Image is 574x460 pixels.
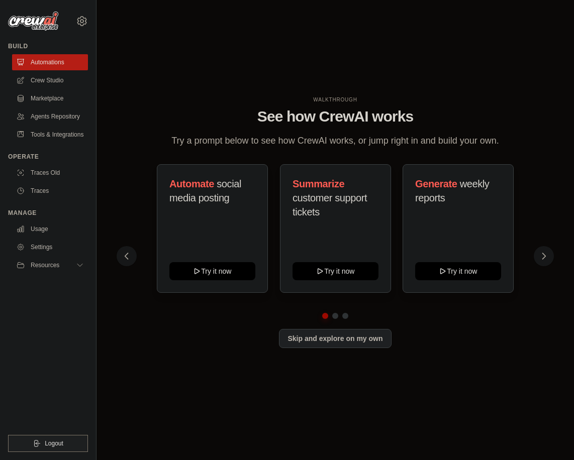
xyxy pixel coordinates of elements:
[166,134,504,148] p: Try a prompt below to see how CrewAI works, or jump right in and build your own.
[8,209,88,217] div: Manage
[31,261,59,269] span: Resources
[12,239,88,255] a: Settings
[8,42,88,50] div: Build
[12,183,88,199] a: Traces
[169,178,214,189] span: Automate
[293,178,344,189] span: Summarize
[12,221,88,237] a: Usage
[279,329,391,348] button: Skip and explore on my own
[12,54,88,70] a: Automations
[8,153,88,161] div: Operate
[45,439,63,447] span: Logout
[293,262,378,280] button: Try it now
[12,257,88,273] button: Resources
[125,96,546,103] div: WALKTHROUGH
[12,90,88,106] a: Marketplace
[415,262,501,280] button: Try it now
[125,107,546,126] h1: See how CrewAI works
[12,165,88,181] a: Traces Old
[12,72,88,88] a: Crew Studio
[12,127,88,143] a: Tools & Integrations
[8,435,88,452] button: Logout
[8,12,58,31] img: Logo
[293,192,367,217] span: customer support tickets
[169,262,255,280] button: Try it now
[415,178,457,189] span: Generate
[12,108,88,125] a: Agents Repository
